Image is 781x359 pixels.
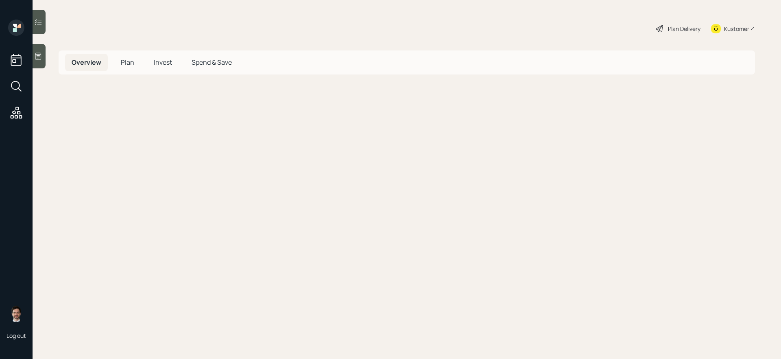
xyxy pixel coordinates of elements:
[7,332,26,339] div: Log out
[724,24,749,33] div: Kustomer
[154,58,172,67] span: Invest
[121,58,134,67] span: Plan
[72,58,101,67] span: Overview
[192,58,232,67] span: Spend & Save
[8,306,24,322] img: jonah-coleman-headshot.png
[668,24,700,33] div: Plan Delivery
